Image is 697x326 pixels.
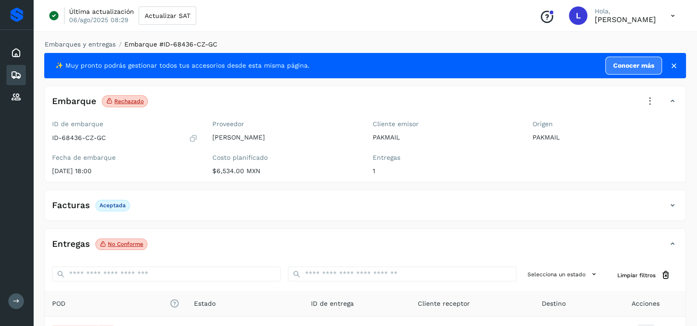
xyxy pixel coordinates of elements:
[124,41,217,48] span: Embarque #ID-68436-CZ-GC
[52,167,198,175] p: [DATE] 18:00
[139,6,196,25] button: Actualizar SAT
[212,120,358,128] label: Proveedor
[194,299,216,309] span: Estado
[52,96,96,107] h4: Embarque
[373,120,518,128] label: Cliente emisor
[533,134,678,141] p: PAKMAIL
[617,271,656,279] span: Limpiar filtros
[6,43,26,63] div: Inicio
[311,299,354,309] span: ID de entrega
[114,98,144,105] p: Rechazado
[100,202,126,209] p: Aceptada
[45,236,685,259] div: EntregasNo conforme
[45,93,685,116] div: EmbarqueRechazado
[52,134,106,142] p: ID-68436-CZ-GC
[45,41,116,48] a: Embarques y entregas
[69,7,134,16] p: Última actualización
[524,267,603,282] button: Selecciona un estado
[418,299,470,309] span: Cliente receptor
[212,167,358,175] p: $6,534.00 MXN
[212,134,358,141] p: [PERSON_NAME]
[632,299,660,309] span: Acciones
[69,16,129,24] p: 06/ago/2025 08:29
[373,154,518,162] label: Entregas
[595,7,656,15] p: Hola,
[542,299,566,309] span: Destino
[6,87,26,107] div: Proveedores
[610,267,678,284] button: Limpiar filtros
[52,200,90,211] h4: Facturas
[55,61,310,70] span: ✨ Muy pronto podrás gestionar todos tus accesorios desde esta misma página.
[212,154,358,162] label: Costo planificado
[52,120,198,128] label: ID de embarque
[605,57,662,75] a: Conocer más
[595,15,656,24] p: Lucy
[45,198,685,221] div: FacturasAceptada
[52,154,198,162] label: Fecha de embarque
[533,120,678,128] label: Origen
[108,241,143,247] p: No conforme
[373,134,518,141] p: PAKMAIL
[6,65,26,85] div: Embarques
[52,239,90,250] h4: Entregas
[44,40,686,49] nav: breadcrumb
[145,12,190,19] span: Actualizar SAT
[52,299,179,309] span: POD
[373,167,518,175] p: 1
